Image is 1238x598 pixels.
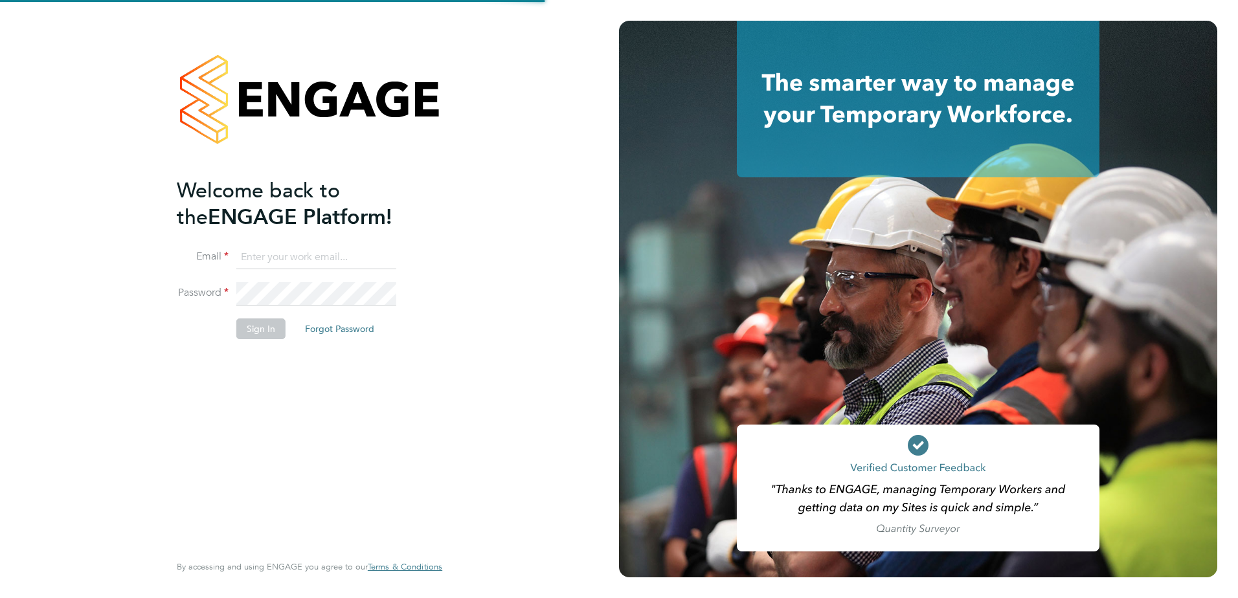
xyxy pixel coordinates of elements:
[177,178,340,230] span: Welcome back to the
[236,246,396,269] input: Enter your work email...
[236,318,286,339] button: Sign In
[368,561,442,572] span: Terms & Conditions
[177,286,229,300] label: Password
[368,562,442,572] a: Terms & Conditions
[177,177,429,230] h2: ENGAGE Platform!
[177,250,229,263] label: Email
[295,318,385,339] button: Forgot Password
[177,561,442,572] span: By accessing and using ENGAGE you agree to our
